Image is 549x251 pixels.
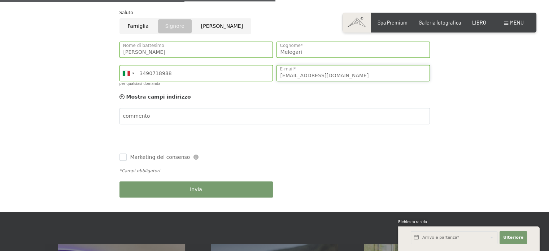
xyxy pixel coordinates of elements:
font: Invia [190,186,202,192]
input: 312 345 6789 [119,65,273,81]
font: menu [510,20,524,26]
a: Galleria fotografica [419,20,461,26]
font: per qualsiasi domanda [119,82,161,86]
a: Spa Premium [378,20,408,26]
a: LIBRO [472,20,486,26]
button: Invia [119,181,273,198]
div: Italy (Italia): +39 [120,65,136,81]
font: Richiesta rapida [398,219,427,224]
font: Marketing del consenso [130,154,190,160]
font: Mostra campi indirizzo [126,94,191,100]
font: Ulteriore [503,235,523,240]
button: Ulteriore [500,231,527,244]
font: Saluto [119,10,133,15]
font: *Campi obbligatori [119,168,160,173]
